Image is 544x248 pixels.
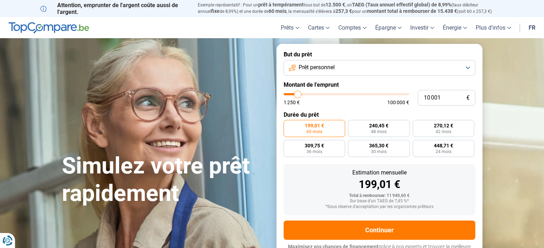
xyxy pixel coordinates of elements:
[369,143,388,148] span: 365,30 €
[387,100,409,105] span: 100 000 €
[325,2,345,7] span: 12.500 €
[335,8,352,14] span: 257,3 €
[434,123,453,128] span: 270,12 €
[198,2,504,15] p: Exemple représentatif : Pour un tous but de , un (taux débiteur annuel de 8,99%) et une durée de ...
[289,179,470,190] div: 199,01 €
[289,170,470,176] div: Estimation mensuelle
[40,2,189,15] p: Attention, emprunter de l'argent coûte aussi de l'argent.
[371,150,387,154] span: 30 mois
[466,95,470,101] span: €
[524,17,540,38] a: fr
[62,152,268,207] h1: Simulez votre prêt rapidement
[436,130,451,134] span: 42 mois
[276,17,304,38] a: Prêts
[352,2,451,7] span: TAEG (Taux annuel effectif global) de 8,99%
[304,17,334,38] a: Cartes
[436,150,451,154] span: 24 mois
[371,17,406,38] a: Épargne
[284,111,475,118] label: Durée du prêt
[334,17,371,38] a: Comptes
[258,2,304,7] span: prêt à tempérament
[305,123,324,128] span: 199,01 €
[367,8,457,14] span: montant total à rembourser de 15.438 €
[305,143,324,148] span: 309,75 €
[284,100,300,105] span: 1 250 €
[289,193,470,198] div: Total à rembourser: 11 940,60 €
[284,60,475,76] button: Prêt personnel
[369,123,388,128] span: 240,45 €
[284,221,475,240] button: Continuer
[9,22,89,34] img: TopCompare
[289,204,470,209] div: *Sous réserve d'acceptation par les organismes prêteurs
[299,64,335,71] span: Prêt personnel
[471,17,515,38] a: Plus d'infos
[371,130,387,134] span: 48 mois
[289,199,470,204] div: Sur base d'un TAEG de 7,45 %*
[434,143,453,148] span: 448,71 €
[211,8,220,14] span: fixe
[284,81,475,88] label: Montant de l'emprunt
[406,17,438,38] a: Investir
[438,17,471,38] a: Énergie
[284,51,475,58] label: But du prêt
[307,150,322,154] span: 36 mois
[269,8,286,14] span: 60 mois
[307,130,322,134] span: 60 mois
